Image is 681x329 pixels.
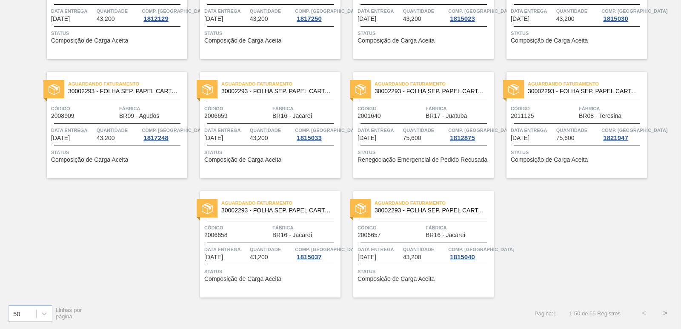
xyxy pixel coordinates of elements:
span: Comp. Carga [601,126,667,134]
span: Comp. Carga [142,7,208,15]
span: 1 - 50 de 55 Registros [569,310,621,317]
a: Comp. [GEOGRAPHIC_DATA]1812129 [142,7,185,22]
img: status [355,84,366,95]
div: 1815037 [295,254,323,260]
span: Composição de Carga Aceita [204,37,281,44]
span: Comp. Carga [295,126,361,134]
span: Composição de Carga Aceita [204,157,281,163]
img: status [202,203,213,214]
span: Composição de Carga Aceita [204,276,281,282]
span: 26/09/2025 [51,16,70,22]
span: Quantidade [556,126,600,134]
span: Composição de Carga Aceita [51,157,128,163]
span: BR16 - Jacareí [272,113,312,119]
span: Comp. Carga [448,7,514,15]
a: statusAguardando Faturamento30002293 - FOLHA SEP. PAPEL CARTAO 1200x1000M 350gCódigo2006659Fábric... [187,72,340,178]
span: 43,200 [97,135,115,141]
span: Data entrega [204,7,248,15]
span: Página : 1 [535,310,556,317]
span: 30002293 - FOLHA SEP. PAPEL CARTAO 1200x1000M 350g [375,207,487,214]
span: Código [511,104,577,113]
a: statusAguardando Faturamento30002293 - FOLHA SEP. PAPEL CARTAO 1200x1000M 350gCódigo2006658Fábric... [187,191,340,298]
span: Fábrica [426,104,492,113]
div: 50 [13,310,20,317]
div: 1821947 [601,134,629,141]
a: Comp. [GEOGRAPHIC_DATA]1817250 [295,7,338,22]
span: Quantidade [556,7,600,15]
span: Fábrica [579,104,645,113]
span: 27/09/2025 [358,16,376,22]
img: status [508,84,519,95]
a: statusAguardando Faturamento30002293 - FOLHA SEP. PAPEL CARTAO 1200x1000M 350gCódigo2008909Fábric... [34,72,187,178]
div: 1815023 [448,15,476,22]
span: Código [358,104,423,113]
span: Comp. Carga [448,126,514,134]
span: Composição de Carga Aceita [358,37,435,44]
span: 29/09/2025 [511,16,529,22]
span: Quantidade [97,126,140,134]
span: 30002293 - FOLHA SEP. PAPEL CARTAO 1200x1000M 350g [68,88,180,94]
span: Quantidade [97,7,140,15]
span: Linhas por página [56,307,82,320]
span: 2001640 [358,113,381,119]
span: 30002293 - FOLHA SEP. PAPEL CARTAO 1200x1000M 350g [221,207,334,214]
span: 06/10/2025 [358,254,376,260]
span: 43,200 [403,254,421,260]
span: Data entrega [204,126,248,134]
span: 43,200 [250,254,268,260]
a: Comp. [GEOGRAPHIC_DATA]1815040 [448,245,492,260]
a: Comp. [GEOGRAPHIC_DATA]1815023 [448,7,492,22]
span: Composição de Carga Aceita [358,276,435,282]
span: 30002293 - FOLHA SEP. PAPEL CARTAO 1200x1000M 350g [528,88,640,94]
span: Quantidade [403,7,446,15]
span: 2006659 [204,113,228,119]
img: status [202,84,213,95]
span: 27/09/2025 [204,16,223,22]
span: Status [358,29,492,37]
a: Comp. [GEOGRAPHIC_DATA]1812875 [448,126,492,141]
span: Quantidade [403,245,446,254]
button: < [633,303,655,324]
span: Data entrega [358,245,401,254]
span: Status [511,29,645,37]
span: Comp. Carga [601,7,667,15]
span: Comp. Carga [142,126,208,134]
a: statusAguardando Faturamento30002293 - FOLHA SEP. PAPEL CARTAO 1200x1000M 350gCódigo2006657Fábric... [340,191,494,298]
span: Fábrica [272,104,338,113]
span: Data entrega [358,7,401,15]
span: BR08 - Teresina [579,113,621,119]
img: status [49,84,60,95]
span: 30002293 - FOLHA SEP. PAPEL CARTAO 1200x1000M 350g [221,88,334,94]
span: Status [358,267,492,276]
div: 1815040 [448,254,476,260]
span: Data entrega [511,126,554,134]
span: Comp. Carga [448,245,514,254]
span: Quantidade [250,245,293,254]
span: Código [51,104,117,113]
img: status [355,203,366,214]
button: > [655,303,676,324]
span: Renegociação Emergencial de Pedido Recusada [358,157,487,163]
span: Data entrega [51,7,94,15]
a: Comp. [GEOGRAPHIC_DATA]1815033 [295,126,338,141]
span: 43,200 [556,16,575,22]
span: Aguardando Faturamento [221,80,340,88]
span: BR16 - Jacareí [426,232,465,238]
span: Composição de Carga Aceita [511,157,588,163]
span: Aguardando Faturamento [375,199,494,207]
span: Data entrega [511,7,554,15]
span: Quantidade [250,7,293,15]
span: Quantidade [250,126,293,134]
div: 1815033 [295,134,323,141]
span: Data entrega [358,126,401,134]
span: 2006658 [204,232,228,238]
span: BR16 - Jacareí [272,232,312,238]
span: Status [51,29,185,37]
span: 43,200 [97,16,115,22]
span: BR17 - Juatuba [426,113,467,119]
span: Composição de Carga Aceita [511,37,588,44]
span: Status [204,148,338,157]
span: 75,600 [556,135,575,141]
span: 2006657 [358,232,381,238]
span: Status [358,148,492,157]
